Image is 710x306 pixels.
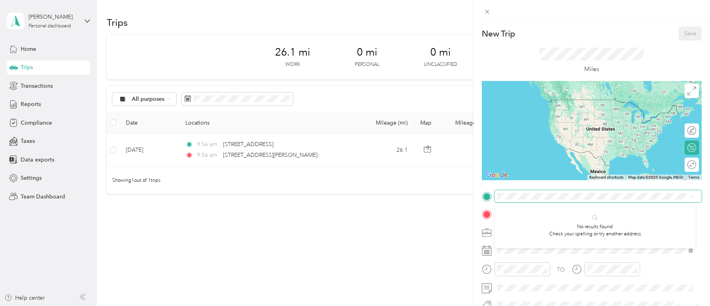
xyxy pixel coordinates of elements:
[557,266,565,274] div: TO
[482,28,515,39] p: New Trip
[484,170,510,180] img: Google
[666,262,710,306] iframe: Everlance-gr Chat Button Frame
[584,64,599,74] p: Miles
[589,175,623,180] button: Keyboard shortcuts
[484,170,510,180] a: Open this area in Google Maps (opens a new window)
[628,175,683,179] span: Map data ©2025 Google, INEGI
[549,223,641,237] p: No results found Check your spelling or try another address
